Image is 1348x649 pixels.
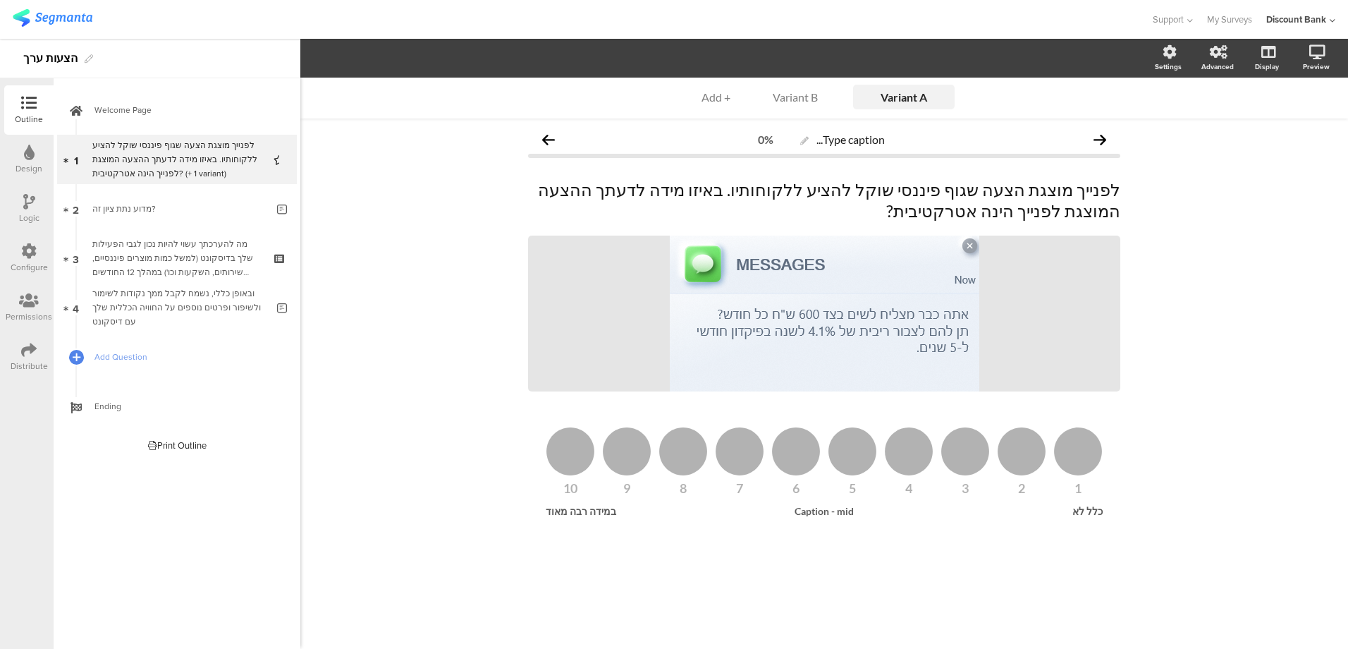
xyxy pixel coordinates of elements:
div: 2 [997,482,1046,495]
div: 5 [828,482,877,495]
span: 3 [73,250,79,266]
img: segmanta logo [13,9,92,27]
div: 8 [658,482,708,495]
div: 7 [715,482,764,495]
input: Untitled variant [869,90,939,104]
div: Design [16,162,42,175]
span: 2 [73,201,79,217]
a: 3 מה להערכתך עשוי להיות נכון לגבי הפעילות שלך בדיסקונט (למשל כמות מוצרים פיננסיים, שירותים, השקעו... [57,233,297,283]
div: Configure [11,261,48,274]
span: Support [1153,13,1184,26]
div: Variant B [760,90,831,104]
div: מה להערכתך עשוי להיות נכון לגבי הפעילות שלך בדיסקונט (למשל כמות מוצרים פיננסיים, שירותים, השקעות ... [92,237,261,279]
p: לפנייך מוצגת הצעה שגוף פיננסי שוקל להציע ללקוחותיו. באיזו מידה לדעתך ההצעה המוצגת לפנייך הינה אטר... [528,179,1120,222]
div: 6 [771,482,821,495]
div: Distribute [11,360,48,372]
a: Ending [57,382,297,431]
div: מדוע נתת ציון זה? [92,202,266,216]
div: Display [1255,61,1279,72]
a: 1 לפנייך מוצגת הצעה שגוף פיננסי שוקל להציע ללקוחותיו. באיזו מידה לדעתך ההצעה המוצגת לפנייך הינה א... [57,135,297,184]
div: Preview [1303,61,1330,72]
div: Permissions [6,310,52,323]
a: 2 מדוע נתת ציון זה? [57,184,297,233]
div: 3 [940,482,990,495]
a: 4 ובאופן כללי, נשמח לקבל ממך נקודות לשימור ולשיפור ופרטים נוספים על החוויה הכללית שלך עם דיסקונט [57,283,297,332]
div: הצעות ערך [23,47,78,70]
span: Welcome Page [94,103,275,117]
div: כלל לא [1020,505,1103,517]
span: Ending [94,399,275,413]
div: 0% [758,133,773,146]
span: Add Question [94,350,275,364]
div: Logic [19,212,39,224]
div: Advanced [1201,61,1234,72]
a: Welcome Page [57,85,297,135]
span: + Add [701,90,730,104]
span: 1 [74,152,78,167]
div: Print Outline [148,439,207,452]
div: Settings [1155,61,1182,72]
span: Type caption... [816,133,885,146]
span: 4 [73,300,79,315]
div: ובאופן כללי, נשמח לקבל ממך נקודות לשימור ולשיפור ופרטים נוספים על החוויה הכללית שלך עם דיסקונט [92,286,266,329]
div: 1 [1053,482,1103,495]
div: Discount Bank [1266,13,1326,26]
div: 4 [884,482,933,495]
div: Outline [15,113,43,126]
div: 10 [546,482,595,495]
img: לפנייך מוצגת הצעה שגוף פיננסי שוקל להציע ללקוחותיו. באיזו מידה לדעתך ההצעה המוצגת לפנייך הינה אטר... [670,236,979,392]
div: לפנייך מוצגת הצעה שגוף פיננסי שוקל להציע ללקוחותיו. באיזו מידה לדעתך ההצעה המוצגת לפנייך הינה אטר... [92,138,261,181]
div: במידה רבה מאוד [546,505,628,517]
span: Caption - mid [795,505,854,517]
div: 9 [602,482,651,495]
